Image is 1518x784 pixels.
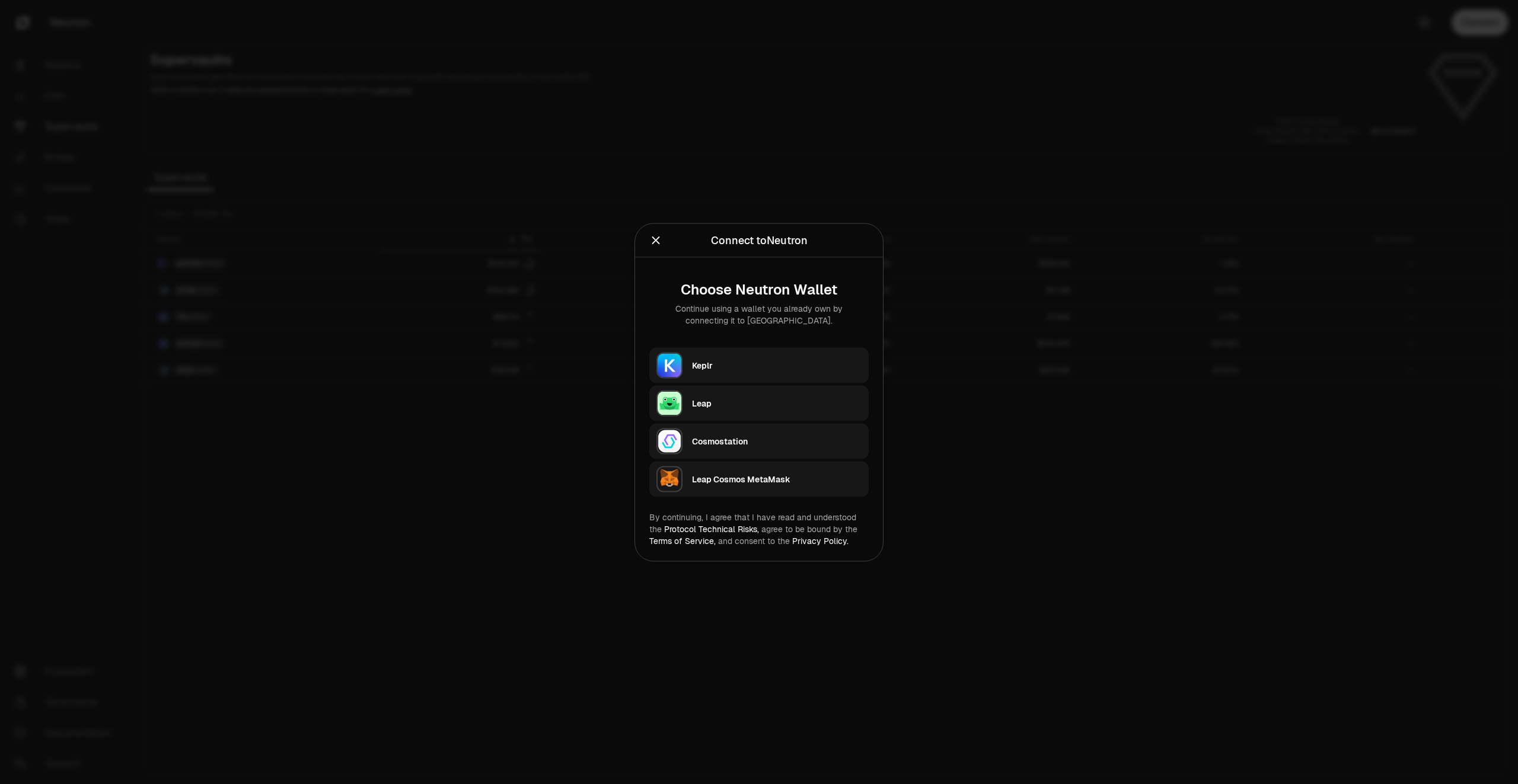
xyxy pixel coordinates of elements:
div: Leap [692,397,862,409]
img: Keplr [656,352,683,378]
a: Protocol Technical Risks, [664,523,759,534]
a: Terms of Service, [649,535,716,546]
button: Leap Cosmos MetaMaskLeap Cosmos MetaMask [649,461,869,497]
div: By continuing, I agree that I have read and understood the agree to be bound by the and consent t... [649,511,869,546]
div: Connect to Neutron [711,232,808,248]
div: Cosmostation [692,435,862,447]
img: Leap [656,390,683,416]
a: Privacy Policy. [792,535,849,546]
button: KeplrKeplr [649,347,869,383]
div: Leap Cosmos MetaMask [692,473,862,485]
button: LeapLeap [649,385,869,421]
img: Leap Cosmos MetaMask [656,466,683,492]
img: Cosmostation [656,428,683,454]
div: Keplr [692,359,862,371]
div: Continue using a wallet you already own by connecting it to [GEOGRAPHIC_DATA]. [659,302,859,326]
div: Choose Neutron Wallet [659,281,859,297]
button: CosmostationCosmostation [649,423,869,459]
button: Close [649,232,662,248]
